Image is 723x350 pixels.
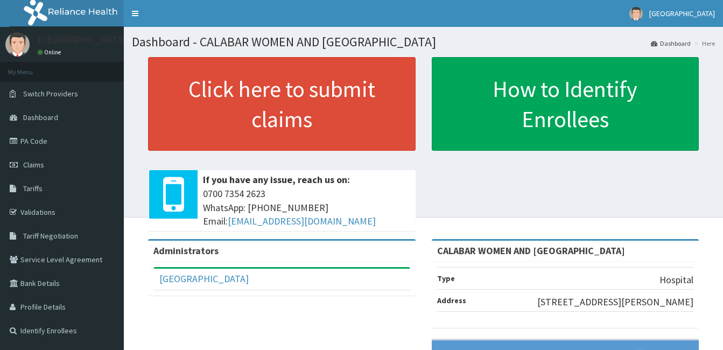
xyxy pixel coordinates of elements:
[659,273,693,287] p: Hospital
[629,7,643,20] img: User Image
[23,231,78,241] span: Tariff Negotiation
[203,173,350,186] b: If you have any issue, reach us on:
[23,113,58,122] span: Dashboard
[432,57,699,151] a: How to Identify Enrollees
[153,244,219,257] b: Administrators
[5,32,30,57] img: User Image
[228,215,376,227] a: [EMAIL_ADDRESS][DOMAIN_NAME]
[651,39,691,48] a: Dashboard
[132,35,715,49] h1: Dashboard - CALABAR WOMEN AND [GEOGRAPHIC_DATA]
[23,89,78,99] span: Switch Providers
[203,187,410,228] span: 0700 7354 2623 WhatsApp: [PHONE_NUMBER] Email:
[437,296,466,305] b: Address
[159,272,249,285] a: [GEOGRAPHIC_DATA]
[437,274,455,283] b: Type
[23,184,43,193] span: Tariffs
[649,9,715,18] span: [GEOGRAPHIC_DATA]
[437,244,625,257] strong: CALABAR WOMEN AND [GEOGRAPHIC_DATA]
[692,39,715,48] li: Here
[23,160,44,170] span: Claims
[148,57,416,151] a: Click here to submit claims
[38,48,64,56] a: Online
[38,35,127,45] p: [GEOGRAPHIC_DATA]
[537,295,693,309] p: [STREET_ADDRESS][PERSON_NAME]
